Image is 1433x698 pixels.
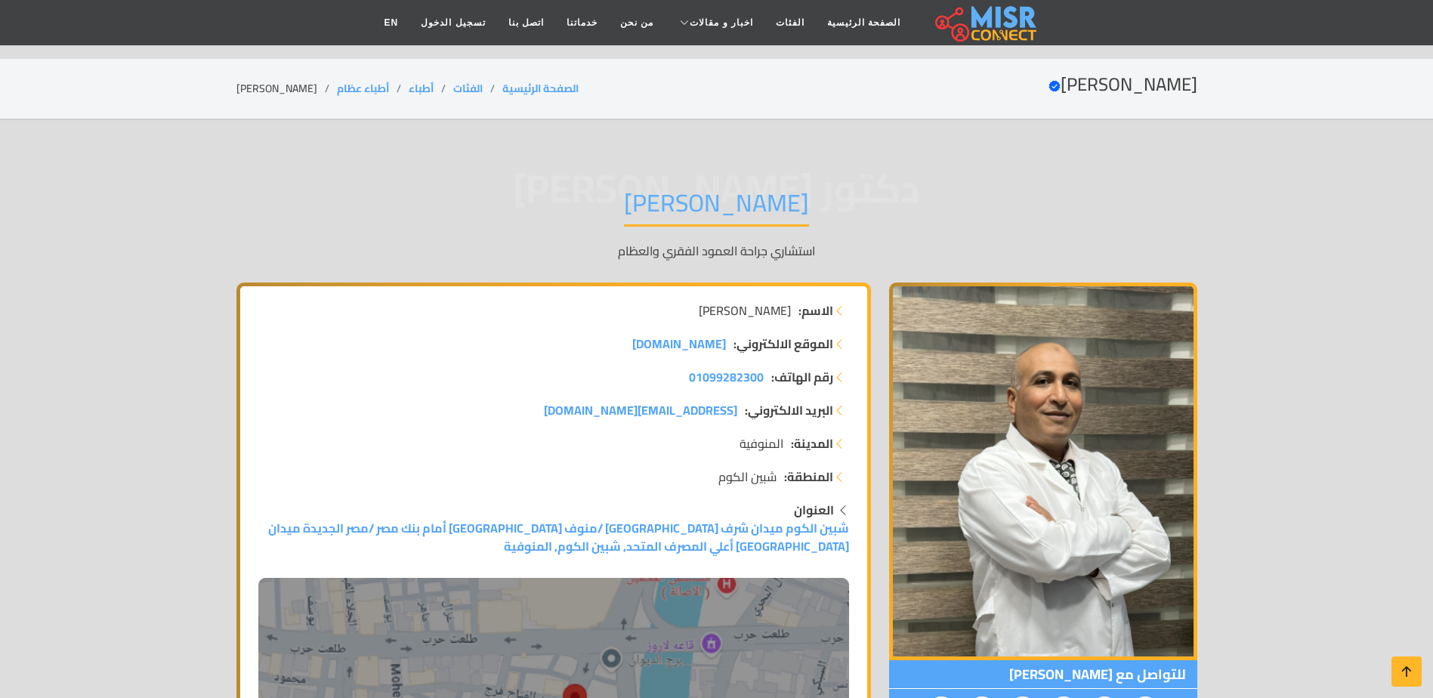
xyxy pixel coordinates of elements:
span: 01099282300 [689,366,764,388]
strong: الموقع الالكتروني: [733,335,833,353]
span: [EMAIL_ADDRESS][DOMAIN_NAME] [544,399,737,422]
a: اتصل بنا [497,8,555,37]
img: الدكتور محمود هدهود [889,283,1197,660]
strong: الاسم: [798,301,833,320]
strong: المنطقة: [784,468,833,486]
h2: [PERSON_NAME] [1048,74,1197,96]
span: [PERSON_NAME] [699,301,791,320]
a: الفئات [764,8,816,37]
a: أطباء عظام [337,79,389,98]
h1: [PERSON_NAME] [624,188,809,227]
strong: العنوان [794,499,834,521]
a: الفئات [453,79,483,98]
span: شبين الكوم [718,468,777,486]
a: أطباء [409,79,434,98]
strong: المدينة: [791,434,833,452]
strong: رقم الهاتف: [771,368,833,386]
a: من نحن [609,8,665,37]
strong: البريد الالكتروني: [745,401,833,419]
a: [DOMAIN_NAME] [632,335,726,353]
a: خدماتنا [555,8,609,37]
span: اخبار و مقالات [690,16,753,29]
a: تسجيل الدخول [409,8,496,37]
span: [DOMAIN_NAME] [632,332,726,355]
li: [PERSON_NAME] [236,81,337,97]
a: [EMAIL_ADDRESS][DOMAIN_NAME] [544,401,737,419]
p: استشاري جراحة العمود الفقري والعظام [236,242,1197,260]
a: الصفحة الرئيسية [502,79,579,98]
span: للتواصل مع [PERSON_NAME] [889,660,1197,689]
svg: Verified account [1048,80,1061,92]
span: المنوفية [740,434,783,452]
a: 01099282300 [689,368,764,386]
a: الصفحة الرئيسية [816,8,912,37]
img: main.misr_connect [935,4,1036,42]
a: اخبار و مقالات [665,8,764,37]
a: EN [373,8,410,37]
